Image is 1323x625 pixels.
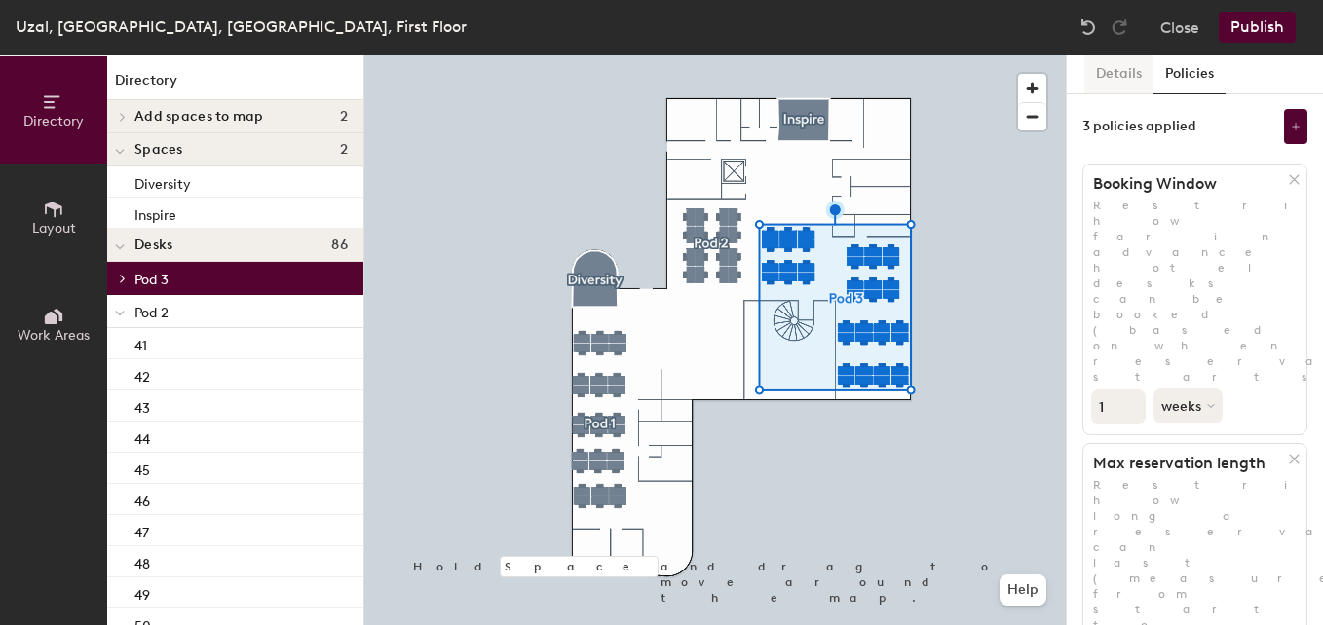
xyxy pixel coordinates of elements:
[1219,12,1296,43] button: Publish
[1083,454,1289,473] h1: Max reservation length
[134,142,183,158] span: Spaces
[1083,174,1289,194] h1: Booking Window
[134,457,150,479] p: 45
[1084,55,1153,94] button: Details
[134,109,264,125] span: Add spaces to map
[331,238,348,253] span: 86
[134,363,150,386] p: 42
[1000,574,1046,606] button: Help
[134,272,169,288] span: Pod 3
[134,238,172,253] span: Desks
[23,113,84,129] span: Directory
[134,519,149,541] p: 47
[1160,12,1199,43] button: Close
[32,220,76,237] span: Layout
[134,332,147,354] p: 41
[134,581,150,604] p: 49
[107,70,363,100] h1: Directory
[134,550,150,572] p: 48
[134,202,176,224] p: Inspire
[340,142,348,158] span: 2
[340,109,348,125] span: 2
[1153,55,1226,94] button: Policies
[1110,18,1129,37] img: Redo
[16,15,467,39] div: Uzal, [GEOGRAPHIC_DATA], [GEOGRAPHIC_DATA], First Floor
[134,170,191,193] p: Diversity
[134,488,150,510] p: 46
[1083,198,1306,385] p: Restrict how far in advance hotel desks can be booked (based on when reservation starts).
[18,327,90,344] span: Work Areas
[1153,388,1223,423] button: weeks
[134,394,150,417] p: 43
[1078,18,1098,37] img: Undo
[134,425,150,448] p: 44
[134,305,169,321] span: Pod 2
[1082,119,1196,134] div: 3 policies applied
